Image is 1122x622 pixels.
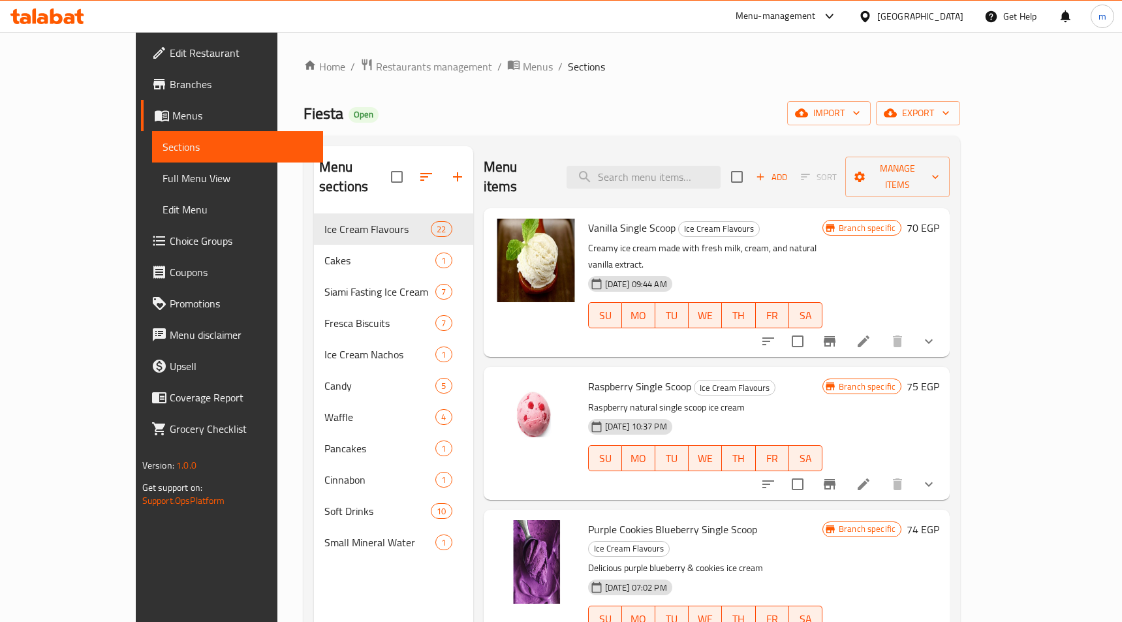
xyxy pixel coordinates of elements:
li: / [558,59,563,74]
button: WE [689,445,722,471]
span: 1.0.0 [176,457,196,474]
a: Edit menu item [856,334,871,349]
div: Ice Cream Nachos1 [314,339,473,370]
span: Branch specific [834,381,901,393]
img: Vanilla Single Scoop [494,219,578,302]
p: Raspberry natural single scoop ice cream [588,399,822,416]
a: Menus [507,58,553,75]
span: Select to update [784,328,811,355]
span: Sections [163,139,313,155]
span: 1 [436,349,451,361]
button: show more [913,469,944,500]
span: [DATE] 09:44 AM [600,278,672,290]
button: MO [622,302,655,328]
span: Ice Cream Flavours [679,221,759,236]
button: TH [722,302,755,328]
div: items [435,378,452,394]
div: Ice Cream Flavours [324,221,431,237]
h2: Menu sections [319,157,391,196]
a: Coverage Report [141,382,323,413]
span: MO [627,306,650,325]
span: 7 [436,286,451,298]
span: TH [727,306,750,325]
div: Small Mineral Water1 [314,527,473,558]
div: items [435,253,452,268]
span: Edit Menu [163,202,313,217]
button: WE [689,302,722,328]
div: [GEOGRAPHIC_DATA] [877,9,963,23]
a: Support.OpsPlatform [142,492,225,509]
span: Sections [568,59,605,74]
h6: 75 EGP [907,377,939,396]
button: Branch-specific-item [814,469,845,500]
span: Upsell [170,358,313,374]
img: Raspberry Single Scoop [494,377,578,461]
span: Select to update [784,471,811,498]
div: items [435,347,452,362]
span: 5 [436,380,451,392]
div: Waffle4 [314,401,473,433]
span: Menus [172,108,313,123]
span: Ice Cream Flavours [589,541,669,556]
span: Manage items [856,161,939,193]
button: MO [622,445,655,471]
button: sort-choices [753,326,784,357]
button: show more [913,326,944,357]
span: SA [794,306,817,325]
button: SU [588,445,622,471]
span: Branch specific [834,222,901,234]
span: Add [754,170,789,185]
div: items [431,221,452,237]
div: Candy5 [314,370,473,401]
div: Ice Cream Flavours [694,380,775,396]
span: SU [594,449,617,468]
span: Select section first [792,167,845,187]
button: sort-choices [753,469,784,500]
div: items [435,535,452,550]
a: Menu disclaimer [141,319,323,350]
div: Ice Cream Nachos [324,347,435,362]
div: Cakes1 [314,245,473,276]
span: [DATE] 10:37 PM [600,420,672,433]
span: Cinnabon [324,472,435,488]
svg: Show Choices [921,476,937,492]
span: Open [349,109,379,120]
span: Select section [723,163,751,191]
div: Siami Fasting Ice Cream7 [314,276,473,307]
span: TU [661,449,683,468]
div: items [435,284,452,300]
span: Get support on: [142,479,202,496]
div: Candy [324,378,435,394]
div: items [431,503,452,519]
a: Coupons [141,257,323,288]
span: Soft Drinks [324,503,431,519]
button: SA [789,302,822,328]
span: Waffle [324,409,435,425]
span: import [798,105,860,121]
span: export [886,105,950,121]
span: Menus [523,59,553,74]
span: Coverage Report [170,390,313,405]
p: Delicious purple blueberry & cookies ice cream [588,560,822,576]
span: Full Menu View [163,170,313,186]
div: items [435,409,452,425]
button: TU [655,445,689,471]
span: FR [761,449,784,468]
a: Edit Menu [152,194,323,225]
span: 1 [436,536,451,549]
span: MO [627,449,650,468]
div: Small Mineral Water [324,535,435,550]
a: Branches [141,69,323,100]
button: FR [756,445,789,471]
a: Grocery Checklist [141,413,323,444]
span: WE [694,449,717,468]
span: 10 [431,505,451,518]
span: TU [661,306,683,325]
span: Branch specific [834,523,901,535]
div: Pancakes1 [314,433,473,464]
a: Full Menu View [152,163,323,194]
button: Add [751,167,792,187]
p: Creamy ice cream made with fresh milk, cream, and natural vanilla extract. [588,240,822,273]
